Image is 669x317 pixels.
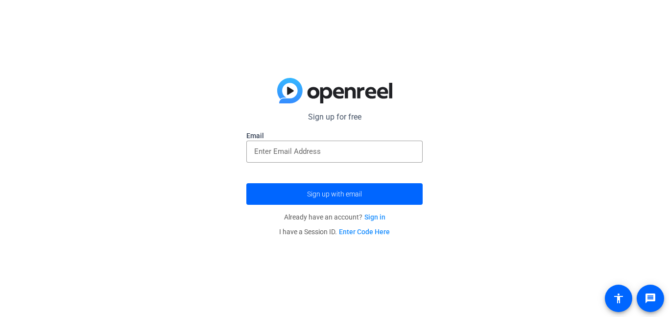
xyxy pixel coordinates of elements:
button: Sign up with email [246,183,423,205]
a: Enter Code Here [339,228,390,236]
img: blue-gradient.svg [277,78,392,103]
span: I have a Session ID. [279,228,390,236]
span: Already have an account? [284,213,385,221]
p: Sign up for free [246,111,423,123]
a: Sign in [364,213,385,221]
label: Email [246,131,423,141]
mat-icon: message [645,293,656,304]
mat-icon: accessibility [613,293,624,304]
input: Enter Email Address [254,146,415,157]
